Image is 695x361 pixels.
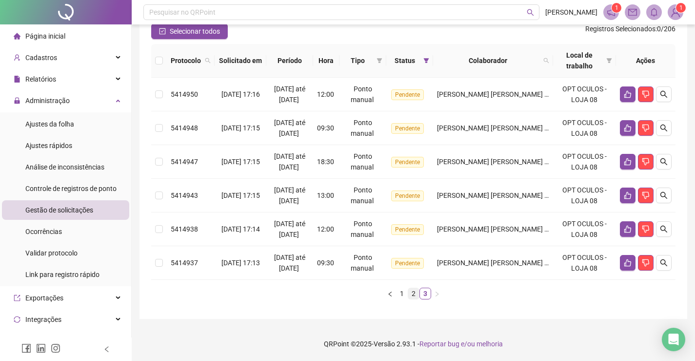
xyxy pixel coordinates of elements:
[375,53,384,68] span: filter
[545,7,597,18] span: [PERSON_NAME]
[384,288,396,299] li: Página anterior
[25,120,74,128] span: Ajustes da folha
[437,55,539,66] span: Colaborador
[274,186,305,205] span: [DATE] até [DATE]
[351,186,374,205] span: Ponto manual
[391,89,424,100] span: Pendente
[391,224,424,235] span: Pendente
[14,97,20,104] span: lock
[437,90,596,98] span: [PERSON_NAME] [PERSON_NAME] [PERSON_NAME]
[317,124,334,132] span: 09:30
[171,225,198,233] span: 5414938
[620,55,672,66] div: Ações
[660,158,668,166] span: search
[606,58,612,64] span: filter
[624,124,632,132] span: like
[25,142,72,149] span: Ajustes rápidos
[642,225,650,233] span: dislike
[431,288,443,299] li: Próxima página
[420,288,431,299] a: 3
[642,191,650,199] span: dislike
[391,191,424,201] span: Pendente
[25,249,78,257] span: Validar protocolo
[377,58,382,64] span: filter
[21,343,31,353] span: facebook
[351,85,374,104] span: Ponto manual
[423,58,429,64] span: filter
[431,288,443,299] button: right
[151,23,228,39] button: Selecionar todos
[317,225,334,233] span: 12:00
[553,212,616,246] td: OPT OCULOS - LOJA 08
[437,158,596,166] span: [PERSON_NAME] [PERSON_NAME] [PERSON_NAME]
[624,225,632,233] span: like
[25,316,61,323] span: Integrações
[642,90,650,98] span: dislike
[317,90,334,98] span: 12:00
[679,4,683,11] span: 1
[313,44,339,78] th: Hora
[171,90,198,98] span: 5414950
[221,191,260,199] span: [DATE] 17:15
[612,3,621,13] sup: 1
[25,337,63,345] span: Agente de IA
[419,288,431,299] li: 3
[171,191,198,199] span: 5414943
[221,90,260,98] span: [DATE] 17:16
[25,97,70,105] span: Administração
[221,225,260,233] span: [DATE] 17:14
[660,124,668,132] span: search
[317,158,334,166] span: 18:30
[437,191,596,199] span: [PERSON_NAME] [PERSON_NAME] [PERSON_NAME]
[391,258,424,269] span: Pendente
[171,158,198,166] span: 5414947
[662,328,685,351] div: Open Intercom Messenger
[203,53,213,68] span: search
[642,124,650,132] span: dislike
[642,259,650,267] span: dislike
[391,123,424,134] span: Pendente
[25,185,117,192] span: Controle de registros de ponto
[159,28,166,35] span: check-square
[351,152,374,171] span: Ponto manual
[543,58,549,64] span: search
[615,4,618,11] span: 1
[390,55,419,66] span: Status
[25,206,93,214] span: Gestão de solicitações
[650,8,658,17] span: bell
[437,225,596,233] span: [PERSON_NAME] [PERSON_NAME] [PERSON_NAME]
[421,53,431,68] span: filter
[351,119,374,137] span: Ponto manual
[25,32,65,40] span: Página inicial
[274,254,305,272] span: [DATE] até [DATE]
[541,53,551,68] span: search
[553,111,616,145] td: OPT OCULOS - LOJA 08
[317,259,334,267] span: 09:30
[408,288,419,299] a: 2
[25,271,99,278] span: Link para registro rápido
[604,48,614,73] span: filter
[221,259,260,267] span: [DATE] 17:13
[351,220,374,238] span: Ponto manual
[660,259,668,267] span: search
[660,90,668,98] span: search
[384,288,396,299] button: left
[25,163,104,171] span: Análise de inconsistências
[527,9,534,16] span: search
[205,58,211,64] span: search
[14,316,20,323] span: sync
[396,288,408,299] li: 1
[660,191,668,199] span: search
[624,158,632,166] span: like
[266,44,313,78] th: Período
[642,158,650,166] span: dislike
[274,152,305,171] span: [DATE] até [DATE]
[434,291,440,297] span: right
[36,343,46,353] span: linkedin
[585,25,655,33] span: Registros Selecionados
[25,228,62,235] span: Ocorrências
[391,157,424,168] span: Pendente
[171,124,198,132] span: 5414948
[14,295,20,301] span: export
[437,259,596,267] span: [PERSON_NAME] [PERSON_NAME] [PERSON_NAME]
